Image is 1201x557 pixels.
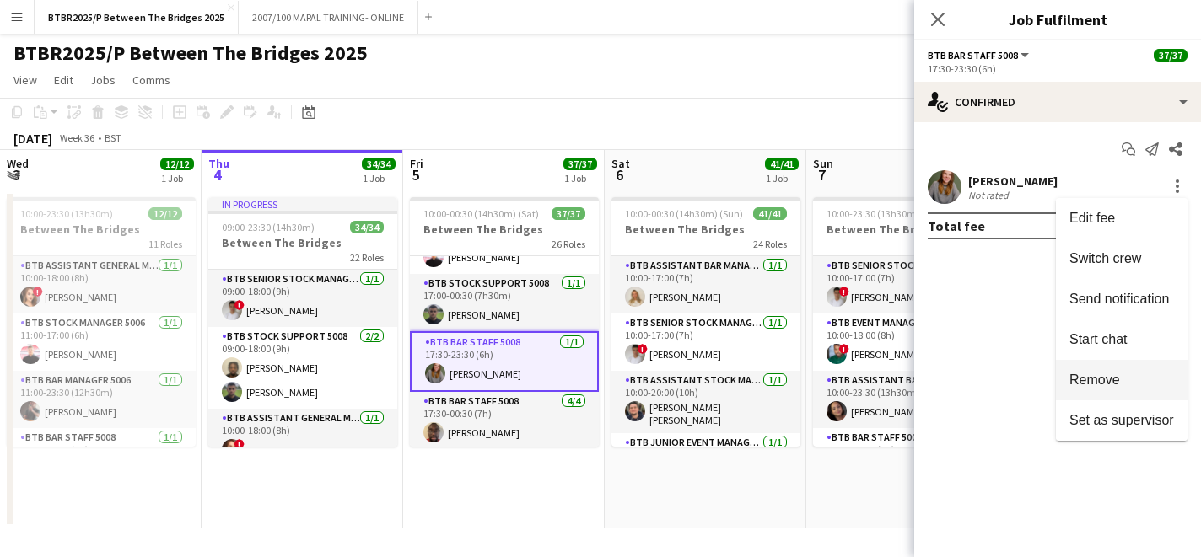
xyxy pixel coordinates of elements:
span: Set as supervisor [1069,413,1174,427]
span: Start chat [1069,332,1127,346]
span: Send notification [1069,292,1169,306]
button: Switch crew [1056,238,1188,279]
button: Edit fee [1056,198,1188,238]
button: Start chat [1056,319,1188,360]
span: Switch crew [1069,251,1141,265]
button: Send notification [1056,279,1188,319]
span: Edit fee [1069,211,1115,225]
button: Remove [1056,360,1188,400]
span: Remove [1069,372,1120,387]
button: Set as supervisor [1056,400,1188,441]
